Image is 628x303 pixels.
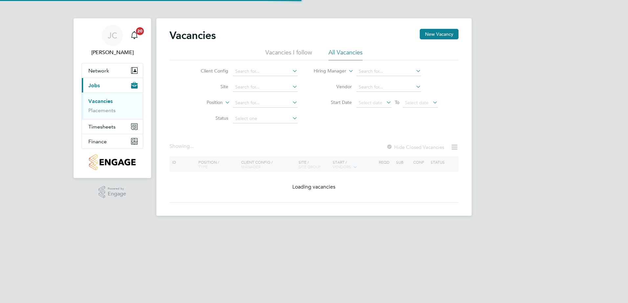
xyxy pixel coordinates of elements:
[88,124,116,130] span: Timesheets
[314,99,352,105] label: Start Date
[108,191,126,197] span: Engage
[128,25,141,46] a: 20
[108,186,126,192] span: Powered by
[190,143,194,150] span: ...
[308,68,346,74] label: Hiring Manager
[82,92,143,119] div: Jobs
[185,99,223,106] label: Position
[89,154,135,170] img: countryside-properties-logo-retina.png
[233,114,298,123] input: Select one
[88,138,107,145] span: Finance
[99,186,126,198] a: Powered byEngage
[233,67,298,76] input: Search for...
[314,84,352,90] label: Vendor
[169,29,216,42] h2: Vacancies
[420,29,459,39] button: New Vacancy
[191,84,228,90] label: Site
[386,144,444,150] label: Hide Closed Vacancies
[356,83,421,92] input: Search for...
[82,78,143,92] button: Jobs
[88,98,113,104] a: Vacancies
[136,27,144,35] span: 20
[81,25,143,56] a: JC[PERSON_NAME]
[191,68,228,74] label: Client Config
[88,82,100,89] span: Jobs
[328,49,363,60] li: All Vacancies
[88,107,116,113] a: Placements
[405,100,429,106] span: Select date
[81,49,143,56] span: Jack Capon
[82,119,143,134] button: Timesheets
[81,154,143,170] a: Go to home page
[191,115,228,121] label: Status
[88,68,109,74] span: Network
[356,67,421,76] input: Search for...
[265,49,312,60] li: Vacancies I follow
[108,31,117,40] span: JC
[74,18,151,178] nav: Main navigation
[359,100,382,106] span: Select date
[393,98,401,107] span: To
[233,98,298,108] input: Search for...
[233,83,298,92] input: Search for...
[169,143,195,150] div: Showing
[82,63,143,78] button: Network
[82,134,143,149] button: Finance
